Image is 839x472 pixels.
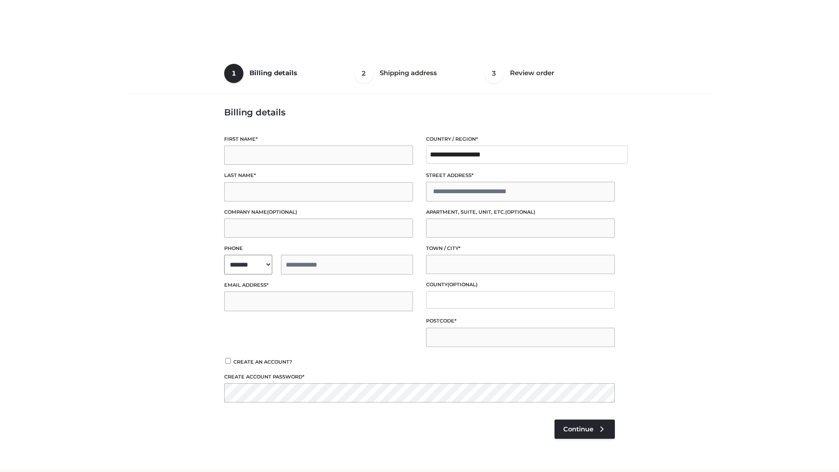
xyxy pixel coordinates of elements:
span: 2 [354,64,374,83]
h3: Billing details [224,107,615,118]
span: Shipping address [380,69,437,77]
label: Create account password [224,373,615,381]
span: Continue [563,425,593,433]
label: Phone [224,244,413,253]
span: 3 [485,64,504,83]
span: Review order [510,69,554,77]
label: Postcode [426,317,615,325]
label: First name [224,135,413,143]
span: 1 [224,64,243,83]
span: Billing details [250,69,297,77]
label: Last name [224,171,413,180]
label: Email address [224,281,413,289]
label: Country / Region [426,135,615,143]
label: Company name [224,208,413,216]
input: Create an account? [224,358,232,364]
label: Street address [426,171,615,180]
span: Create an account? [233,359,292,365]
span: (optional) [267,209,297,215]
label: County [426,281,615,289]
label: Town / City [426,244,615,253]
span: (optional) [447,281,478,288]
label: Apartment, suite, unit, etc. [426,208,615,216]
span: (optional) [505,209,535,215]
a: Continue [555,420,615,439]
